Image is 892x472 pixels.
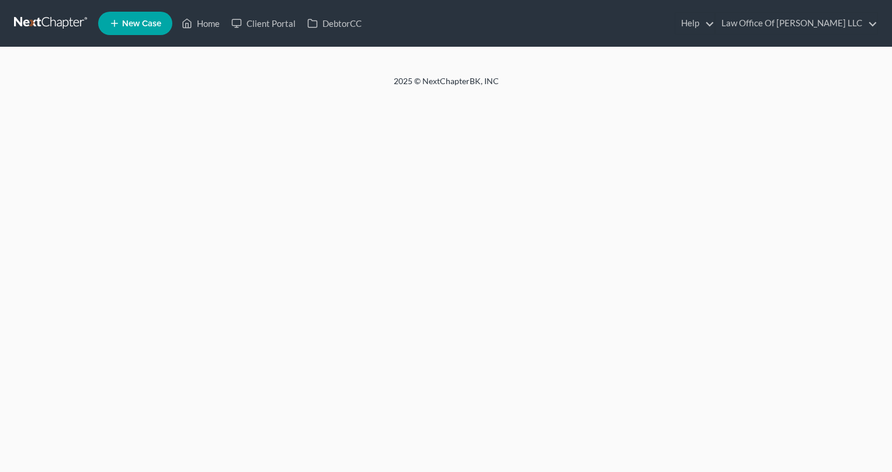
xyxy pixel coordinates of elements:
div: 2025 © NextChapterBK, INC [113,75,779,96]
a: DebtorCC [301,13,367,34]
a: Home [176,13,225,34]
a: Help [675,13,714,34]
a: Law Office Of [PERSON_NAME] LLC [716,13,877,34]
new-legal-case-button: New Case [98,12,172,35]
a: Client Portal [225,13,301,34]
